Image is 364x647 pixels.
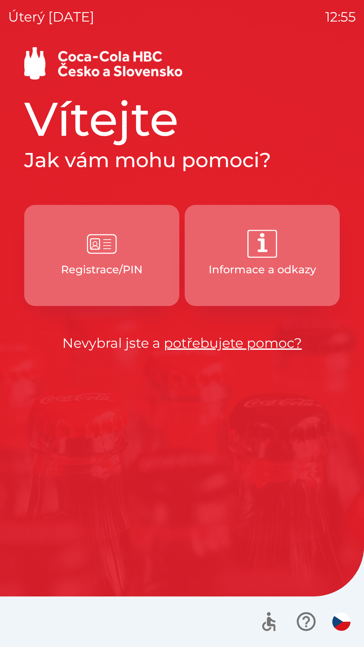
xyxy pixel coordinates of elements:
[209,261,316,278] p: Informace a odkazy
[24,90,340,148] h1: Vítejte
[87,229,117,259] img: e6b0946f-9245-445c-9933-d8d2cebc90cb.png
[24,148,340,173] h2: Jak vám mohu pomoci?
[164,335,302,351] a: potřebujete pomoc?
[332,613,351,631] img: cs flag
[8,7,94,27] p: úterý [DATE]
[24,47,340,80] img: Logo
[24,205,179,306] button: Registrace/PIN
[24,333,340,353] p: Nevybral jste a
[247,229,277,259] img: 2da3ce84-b443-4ada-b987-6433ed45e4b0.png
[61,261,143,278] p: Registrace/PIN
[325,7,356,27] p: 12:55
[185,205,340,306] button: Informace a odkazy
